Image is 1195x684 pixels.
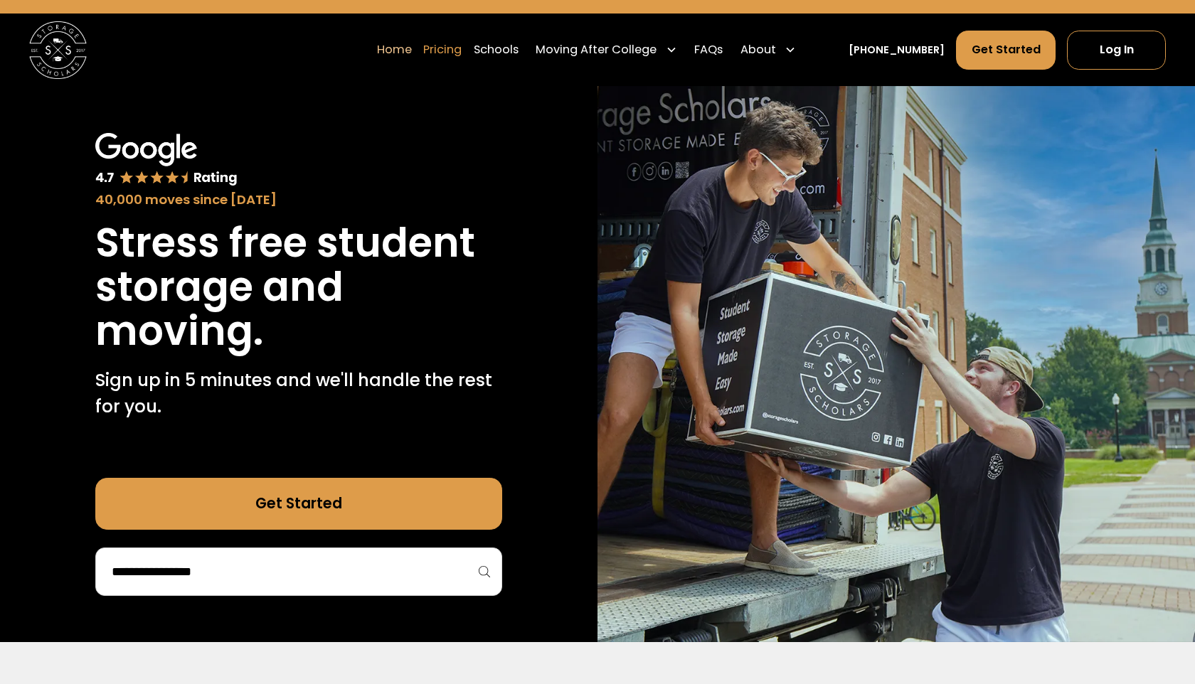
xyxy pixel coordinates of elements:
[474,30,519,70] a: Schools
[530,30,683,70] div: Moving After College
[95,190,502,210] div: 40,000 moves since [DATE]
[377,30,412,70] a: Home
[536,41,657,58] div: Moving After College
[849,43,945,58] a: [PHONE_NUMBER]
[735,30,802,70] div: About
[597,86,1195,642] img: Storage Scholars makes moving and storage easy.
[740,41,776,58] div: About
[95,368,502,420] p: Sign up in 5 minutes and we'll handle the rest for you.
[95,478,502,530] a: Get Started
[95,133,238,188] img: Google 4.7 star rating
[29,21,87,80] img: Storage Scholars main logo
[423,30,462,70] a: Pricing
[694,30,723,70] a: FAQs
[1067,31,1166,70] a: Log In
[956,31,1056,70] a: Get Started
[95,221,502,353] h1: Stress free student storage and moving.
